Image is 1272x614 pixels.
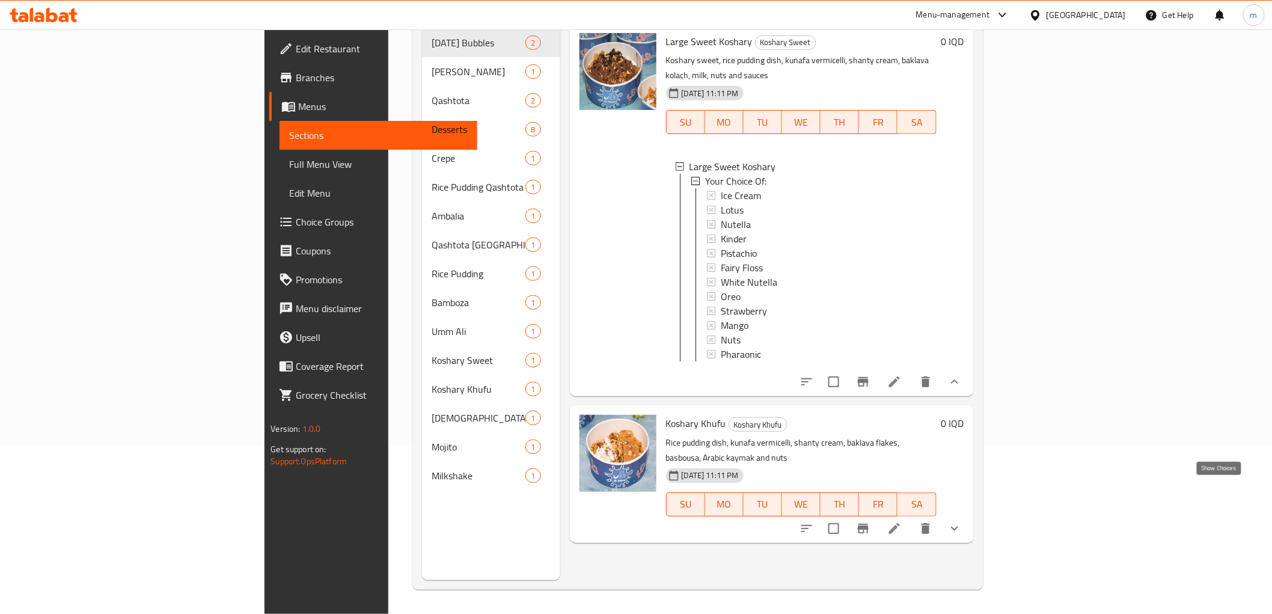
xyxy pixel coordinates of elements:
[911,514,940,543] button: delete
[526,413,540,424] span: 1
[526,441,540,453] span: 1
[941,415,964,432] h6: 0 IQD
[432,180,525,194] span: Rice Pudding Qashtota
[422,432,560,461] div: Mojito1
[525,209,540,223] div: items
[422,57,560,86] div: [PERSON_NAME]1
[289,128,467,143] span: Sections
[289,157,467,171] span: Full Menu View
[432,324,525,339] span: Umm Ali
[941,33,964,50] h6: 0 IQD
[666,53,937,83] p: Koshary sweet, rice pudding dish, kunafa vermicelli, shanty cream, baklava kolach, milk, nuts and...
[296,359,467,373] span: Coverage Report
[947,375,962,389] svg: Show Choices
[432,93,525,108] span: Qashtota
[422,115,560,144] div: Desserts8
[526,66,540,78] span: 1
[526,210,540,222] span: 1
[792,367,821,396] button: sort-choices
[432,382,525,396] span: Koshary Khufu
[916,8,990,22] div: Menu-management
[677,470,744,481] span: [DATE] 11:11 PM
[821,110,859,134] button: TH
[269,265,477,294] a: Promotions
[269,236,477,265] a: Coupons
[748,114,777,131] span: TU
[787,114,816,131] span: WE
[671,114,700,131] span: SU
[705,493,744,517] button: MO
[432,295,525,310] span: Bamboza
[296,215,467,229] span: Choice Groups
[432,122,525,137] span: Desserts
[666,414,726,432] span: Koshary Khufu
[422,230,560,259] div: Qashtota [GEOGRAPHIC_DATA]1
[579,415,656,492] img: Koshary Khufu
[902,496,931,513] span: SA
[859,110,897,134] button: FR
[782,110,821,134] button: WE
[271,441,326,457] span: Get support on:
[748,496,777,513] span: TU
[269,352,477,381] a: Coverage Report
[525,35,540,50] div: items
[782,493,821,517] button: WE
[432,468,525,483] span: Milkshake
[269,381,477,410] a: Grocery Checklist
[432,238,525,252] span: Qashtota [GEOGRAPHIC_DATA]
[422,28,560,57] div: [DATE] Bubbles2
[825,114,854,131] span: TH
[525,468,540,483] div: items
[677,88,744,99] span: [DATE] 11:11 PM
[721,246,757,260] span: Pistachio
[911,367,940,396] button: delete
[721,333,741,347] span: Nuts
[302,421,321,437] span: 1.0.0
[432,440,525,454] span: Mojito
[526,384,540,395] span: 1
[269,63,477,92] a: Branches
[821,369,846,394] span: Select to update
[526,37,540,49] span: 2
[940,367,969,396] button: show more
[526,124,540,135] span: 8
[710,496,739,513] span: MO
[525,151,540,165] div: items
[271,453,347,469] a: Support.OpsPlatform
[422,259,560,288] div: Rice Pudding1
[729,418,787,432] span: Koshary Khufu
[526,239,540,251] span: 1
[756,35,816,49] span: Koshary Sweet
[289,186,467,200] span: Edit Menu
[755,35,816,50] div: Koshary Sweet
[1250,8,1258,22] span: m
[269,92,477,121] a: Menus
[721,304,767,318] span: Strawberry
[859,493,897,517] button: FR
[525,324,540,339] div: items
[849,514,878,543] button: Branch-specific-item
[432,64,525,79] div: Al Ghurqana
[280,121,477,150] a: Sections
[671,496,700,513] span: SU
[296,70,467,85] span: Branches
[744,110,782,134] button: TU
[296,244,467,258] span: Coupons
[269,207,477,236] a: Choice Groups
[525,180,540,194] div: items
[422,201,560,230] div: Ambalia1
[422,461,560,490] div: Milkshake1
[864,114,893,131] span: FR
[269,34,477,63] a: Edit Restaurant
[666,32,753,51] span: Large Sweet Koshary
[432,151,525,165] span: Crepe
[422,404,560,432] div: [DEMOGRAPHIC_DATA] Abu Hawl1
[721,275,777,289] span: White Nutella
[721,232,747,246] span: Kinder
[666,435,937,465] p: Rice pudding dish, kunafa vermicelli, shanty cream, baklava flakes, basbousa, Arabic kaymak and nuts
[432,35,525,50] span: [DATE] Bubbles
